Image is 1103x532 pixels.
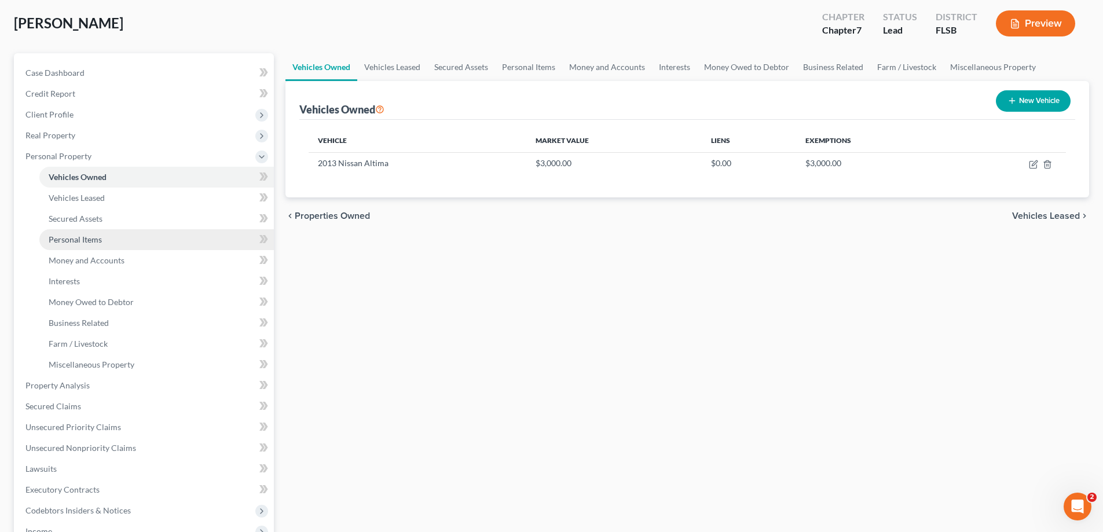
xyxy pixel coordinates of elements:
[49,214,102,223] span: Secured Assets
[25,505,131,515] span: Codebtors Insiders & Notices
[25,422,121,432] span: Unsecured Priority Claims
[16,438,274,458] a: Unsecured Nonpriority Claims
[702,129,796,152] th: Liens
[39,250,274,271] a: Money and Accounts
[1080,211,1089,221] i: chevron_right
[25,68,85,78] span: Case Dashboard
[49,193,105,203] span: Vehicles Leased
[285,53,357,81] a: Vehicles Owned
[295,211,370,221] span: Properties Owned
[996,10,1075,36] button: Preview
[796,53,870,81] a: Business Related
[936,10,977,24] div: District
[25,130,75,140] span: Real Property
[14,14,123,31] span: [PERSON_NAME]
[39,188,274,208] a: Vehicles Leased
[49,297,134,307] span: Money Owed to Debtor
[936,24,977,37] div: FLSB
[49,339,108,348] span: Farm / Livestock
[39,292,274,313] a: Money Owed to Debtor
[39,208,274,229] a: Secured Assets
[16,63,274,83] a: Case Dashboard
[16,479,274,500] a: Executory Contracts
[25,89,75,98] span: Credit Report
[562,53,652,81] a: Money and Accounts
[822,10,864,24] div: Chapter
[652,53,697,81] a: Interests
[49,172,107,182] span: Vehicles Owned
[870,53,943,81] a: Farm / Livestock
[1064,493,1091,520] iframe: Intercom live chat
[357,53,427,81] a: Vehicles Leased
[25,443,136,453] span: Unsecured Nonpriority Claims
[883,24,917,37] div: Lead
[1012,211,1089,221] button: Vehicles Leased chevron_right
[39,229,274,250] a: Personal Items
[25,485,100,494] span: Executory Contracts
[49,276,80,286] span: Interests
[943,53,1043,81] a: Miscellaneous Property
[1087,493,1097,502] span: 2
[526,152,702,174] td: $3,000.00
[697,53,796,81] a: Money Owed to Debtor
[996,90,1071,112] button: New Vehicle
[39,167,274,188] a: Vehicles Owned
[49,234,102,244] span: Personal Items
[702,152,796,174] td: $0.00
[822,24,864,37] div: Chapter
[495,53,562,81] a: Personal Items
[25,464,57,474] span: Lawsuits
[309,129,526,152] th: Vehicle
[285,211,295,221] i: chevron_left
[39,271,274,292] a: Interests
[427,53,495,81] a: Secured Assets
[883,10,917,24] div: Status
[856,24,862,35] span: 7
[25,151,91,161] span: Personal Property
[1012,211,1080,221] span: Vehicles Leased
[796,152,953,174] td: $3,000.00
[49,255,124,265] span: Money and Accounts
[25,401,81,411] span: Secured Claims
[49,318,109,328] span: Business Related
[16,458,274,479] a: Lawsuits
[285,211,370,221] button: chevron_left Properties Owned
[309,152,526,174] td: 2013 Nissan Altima
[39,313,274,333] a: Business Related
[526,129,702,152] th: Market Value
[39,354,274,375] a: Miscellaneous Property
[25,109,74,119] span: Client Profile
[16,396,274,417] a: Secured Claims
[16,417,274,438] a: Unsecured Priority Claims
[16,83,274,104] a: Credit Report
[16,375,274,396] a: Property Analysis
[299,102,384,116] div: Vehicles Owned
[796,129,953,152] th: Exemptions
[49,359,134,369] span: Miscellaneous Property
[25,380,90,390] span: Property Analysis
[39,333,274,354] a: Farm / Livestock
